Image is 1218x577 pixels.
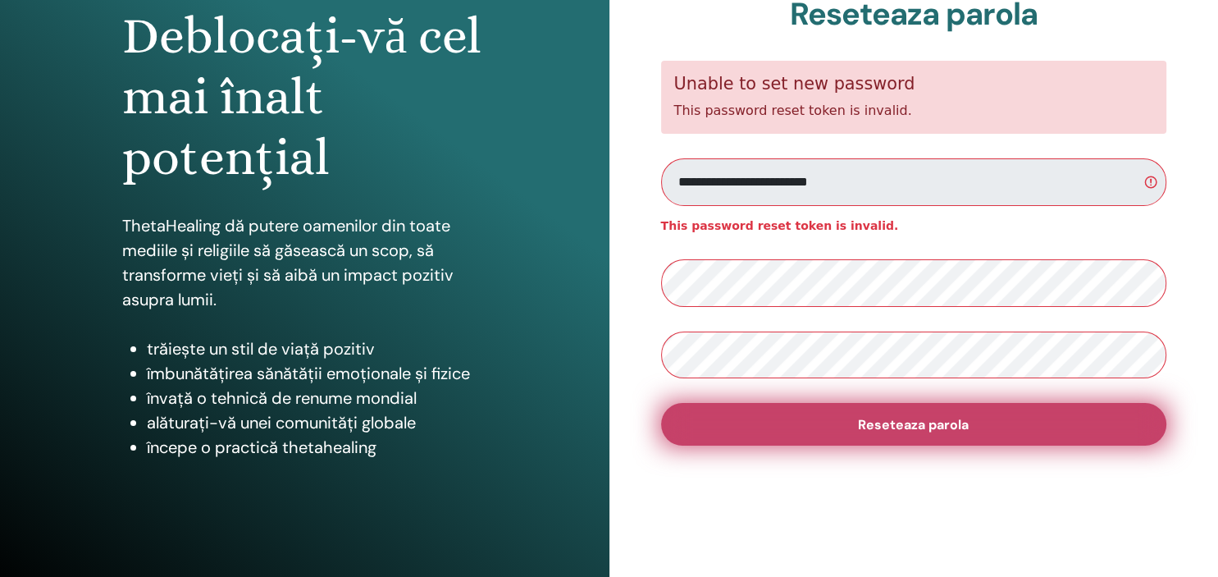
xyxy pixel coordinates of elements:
h1: Deblocați-vă cel mai înalt potențial [122,6,487,189]
div: This password reset token is invalid. [661,61,1167,134]
strong: This password reset token is invalid. [661,219,899,232]
li: alăturați-vă unei comunități globale [147,410,487,435]
button: Reseteaza parola [661,403,1167,446]
h5: Unable to set new password [674,74,1154,94]
li: începe o practică thetahealing [147,435,487,460]
li: învață o tehnică de renume mondial [147,386,487,410]
p: ThetaHealing dă putere oamenilor din toate mediile și religiile să găsească un scop, să transform... [122,213,487,312]
li: îmbunătățirea sănătății emoționale și fizice [147,361,487,386]
span: Reseteaza parola [858,416,969,433]
li: trăiește un stil de viață pozitiv [147,337,487,361]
